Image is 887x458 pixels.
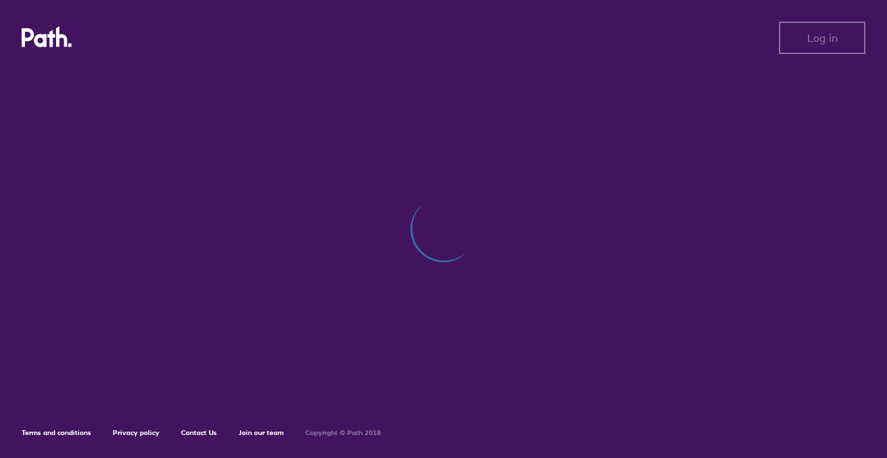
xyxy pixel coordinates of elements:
[113,428,159,437] a: Privacy policy
[807,32,838,44] span: Log in
[779,22,865,54] button: Log in
[238,428,284,437] a: Join our team
[181,428,217,437] a: Contact Us
[305,429,381,437] h6: Copyright © Path 2018
[22,428,91,437] a: Terms and conditions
